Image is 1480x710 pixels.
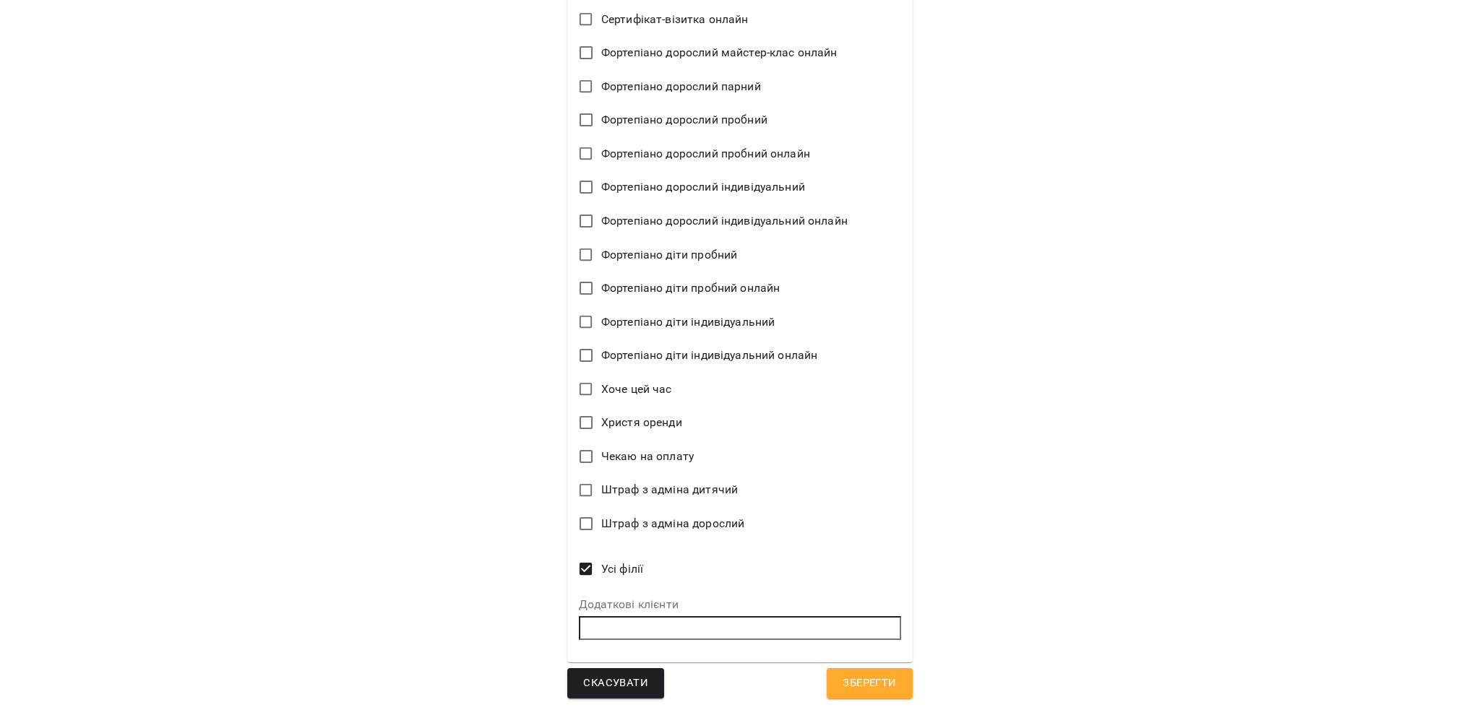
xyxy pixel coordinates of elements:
[583,674,648,693] span: Скасувати
[601,414,682,431] span: Христя оренди
[601,448,694,465] span: Чекаю на оплату
[601,44,838,61] span: Фортепіано дорослий майстер-клас онлайн
[601,515,744,532] span: Штраф з адміна дорослий
[601,212,848,230] span: Фортепіано дорослий індивідуальний онлайн
[843,674,896,693] span: Зберегти
[601,11,749,28] span: Сертифікат-візитка онлайн
[601,481,738,498] span: Штраф з адміна дитячий
[601,246,737,264] span: Фортепіано діти пробний
[579,599,900,610] label: Додаткові клієнти
[601,145,810,163] span: Фортепіано дорослий пробний онлайн
[601,381,672,398] span: Хоче цей час
[827,668,912,698] button: Зберегти
[601,178,805,196] span: Фортепіано дорослий індивідуальний
[567,668,664,698] button: Скасувати
[601,111,767,129] span: Фортепіано дорослий пробний
[601,313,775,331] span: Фортепіано діти індивідуальний
[601,78,761,95] span: Фортепіано дорослий парний
[601,347,817,364] span: Фортепіано діти індивідуальний онлайн
[601,560,643,578] span: Усі філії
[601,280,780,297] span: Фортепіано діти пробний онлайн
